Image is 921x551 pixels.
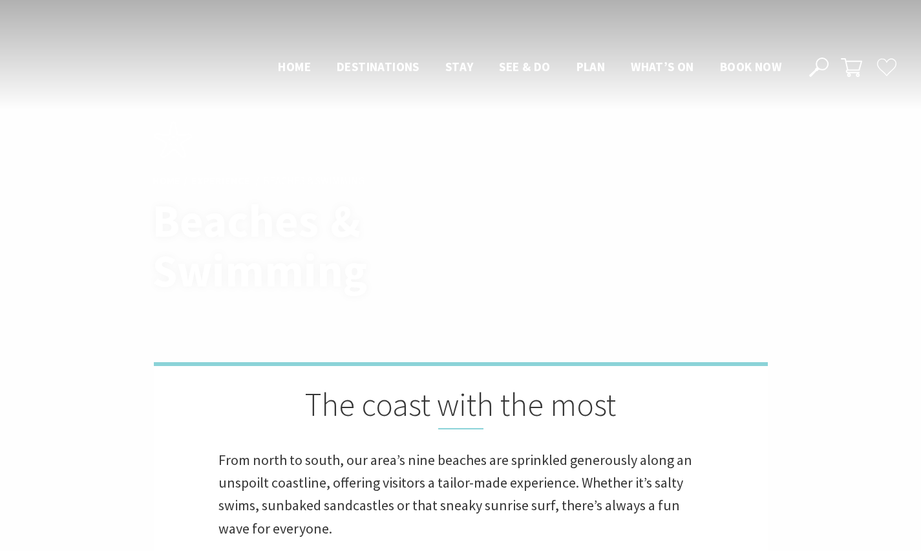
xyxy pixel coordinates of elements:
li: Beaches & Swimming [263,173,365,190]
h2: The coast with the most [218,385,703,429]
span: Plan [577,59,606,74]
span: What’s On [631,59,694,74]
a: Home [153,175,180,189]
nav: Main Menu [265,57,794,78]
a: Experience [191,175,250,189]
h1: Beaches & Swimming [153,197,518,296]
span: Book now [720,59,781,74]
p: From north to south, our area’s nine beaches are sprinkled generously along an unspoilt coastline... [218,449,703,540]
span: Home [278,59,311,74]
span: Destinations [337,59,419,74]
span: Stay [445,59,474,74]
span: See & Do [499,59,550,74]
